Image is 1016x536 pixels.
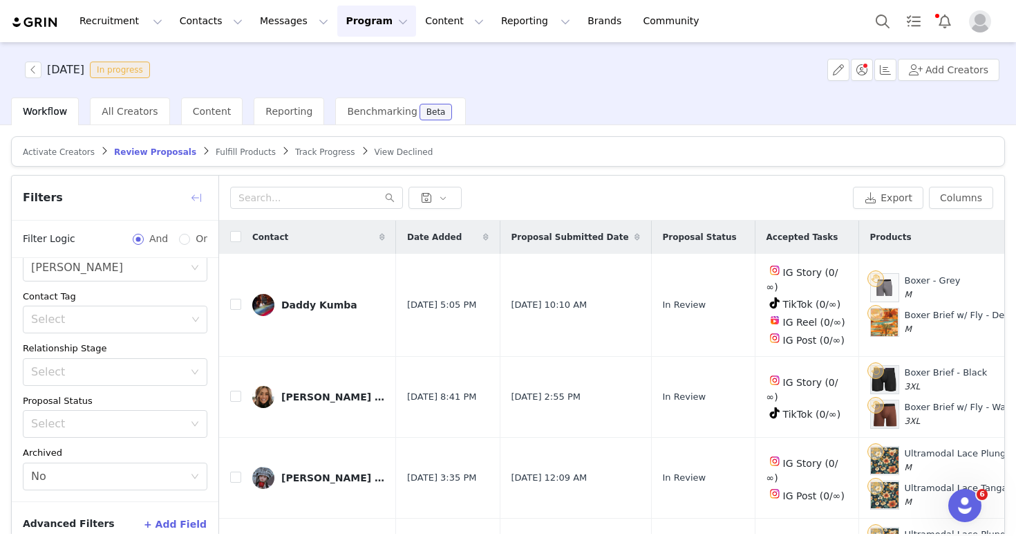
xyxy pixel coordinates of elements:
button: Columns [929,187,993,209]
button: Export [853,187,923,209]
img: Product Image [871,366,899,394]
span: Products [870,231,912,243]
img: Product Image [871,482,899,508]
div: Proposal Status [23,394,207,408]
i: icon: down [191,315,200,325]
span: 6 [977,489,988,500]
span: Benchmarking [347,106,417,117]
span: Proposal Submitted Date [511,231,629,243]
i: icon: search [385,193,395,203]
div: Beta [426,108,446,116]
span: IG Post (0/∞) [783,490,845,501]
div: Boxer Brief - Black [905,366,988,393]
span: 3XL [905,416,921,426]
span: TikTok (0/∞) [783,409,841,420]
a: Tasks [899,6,929,37]
img: 3d053492-0de3-43c8-a354-36ca0a7a2362.jpg [252,294,274,316]
img: placeholder-profile.jpg [969,10,991,33]
span: In Review [663,390,706,404]
button: Profile [961,10,1005,33]
a: [PERSON_NAME] [PERSON_NAME] [252,386,385,408]
img: instagram.svg [769,488,780,499]
button: Notifications [930,6,960,37]
span: Contact [252,231,288,243]
span: In progress [90,62,150,78]
span: [DATE] 5:05 PM [407,298,476,312]
span: All Creators [102,106,158,117]
span: In Review [663,298,706,312]
img: Product Image [871,400,899,428]
a: grin logo [11,16,59,29]
span: TikTok (0/∞) [783,299,841,310]
div: Boxer - Grey [905,274,961,301]
span: Filter Logic [23,232,75,246]
span: Track Progress [295,147,355,157]
button: Recruitment [71,6,171,37]
button: + Add Field [143,513,207,535]
span: Fulfill Products [216,147,276,157]
input: Search... [230,187,403,209]
span: M [905,290,912,299]
span: Activate Creators [23,147,95,157]
span: IG Post (0/∞) [783,335,845,346]
div: Select [31,417,184,431]
a: Community [635,6,714,37]
span: Or [190,232,207,246]
div: Relationship Stage [23,342,207,355]
span: Date Added [407,231,462,243]
span: And [144,232,173,246]
span: M [905,497,912,507]
iframe: Intercom live chat [948,489,981,522]
img: Product Image [871,447,899,474]
span: IG Reel (0/∞) [783,317,845,328]
span: Workflow [23,106,67,117]
span: 3XL [905,382,921,391]
i: icon: down [191,420,199,429]
span: Reporting [265,106,312,117]
img: instagram.svg [769,456,780,467]
button: Reporting [493,6,578,37]
button: Add Creators [898,59,999,81]
span: [object Object] [25,62,156,78]
img: instagram.svg [769,375,780,386]
div: Daddy Kumba [281,299,357,311]
button: Search [867,6,898,37]
div: [PERSON_NAME] 🇺🇸🇨🇦 𝐅𝐚𝐬𝐡𝐢𝐨𝐧 & 𝐓𝐫𝐚𝐯𝐞𝐥 𝐈𝐧𝐟𝐥𝐮𝐞𝐧𝐜𝐞𝐫 [281,472,385,483]
a: Brands [579,6,634,37]
span: IG Story (0/∞) [766,267,838,293]
span: Filters [23,190,63,206]
a: [PERSON_NAME] 🇺🇸🇨🇦 𝐅𝐚𝐬𝐡𝐢𝐨𝐧 & 𝐓𝐫𝐚𝐯𝐞𝐥 𝐈𝐧𝐟𝐥𝐮𝐞𝐧𝐜𝐞𝐫 [252,467,385,489]
span: Review Proposals [114,147,196,157]
div: No [31,463,46,490]
div: John Pineda [31,255,123,281]
span: [DATE] 10:10 AM [511,298,587,312]
span: Proposal Status [663,231,737,243]
span: M [905,324,912,334]
span: Advanced Filters [23,517,115,531]
span: [DATE] 8:41 PM [407,390,476,404]
div: Select [31,313,187,326]
h3: [DATE] [47,62,84,78]
span: In Review [663,471,706,485]
span: [DATE] 2:55 PM [511,390,581,404]
img: instagram.svg [769,265,780,276]
span: View Declined [375,147,433,157]
div: Select [31,365,184,379]
span: Content [193,106,232,117]
button: Content [417,6,492,37]
button: Program [337,6,416,37]
div: [PERSON_NAME] [PERSON_NAME] [281,391,385,403]
span: [DATE] 12:09 AM [511,471,587,485]
button: Messages [252,6,337,37]
span: [DATE] 3:35 PM [407,471,476,485]
button: Contacts [171,6,251,37]
img: Product Image [871,308,899,336]
span: M [905,463,912,472]
img: 91af0494-4761-4dc1-87d7-17f6c18b38f8.jpg [252,386,274,408]
img: instagram.svg [769,333,780,344]
img: Product Image [874,274,894,302]
div: Archived [23,446,207,460]
span: Accepted Tasks [766,231,838,243]
a: Daddy Kumba [252,294,385,316]
i: icon: down [191,368,199,378]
